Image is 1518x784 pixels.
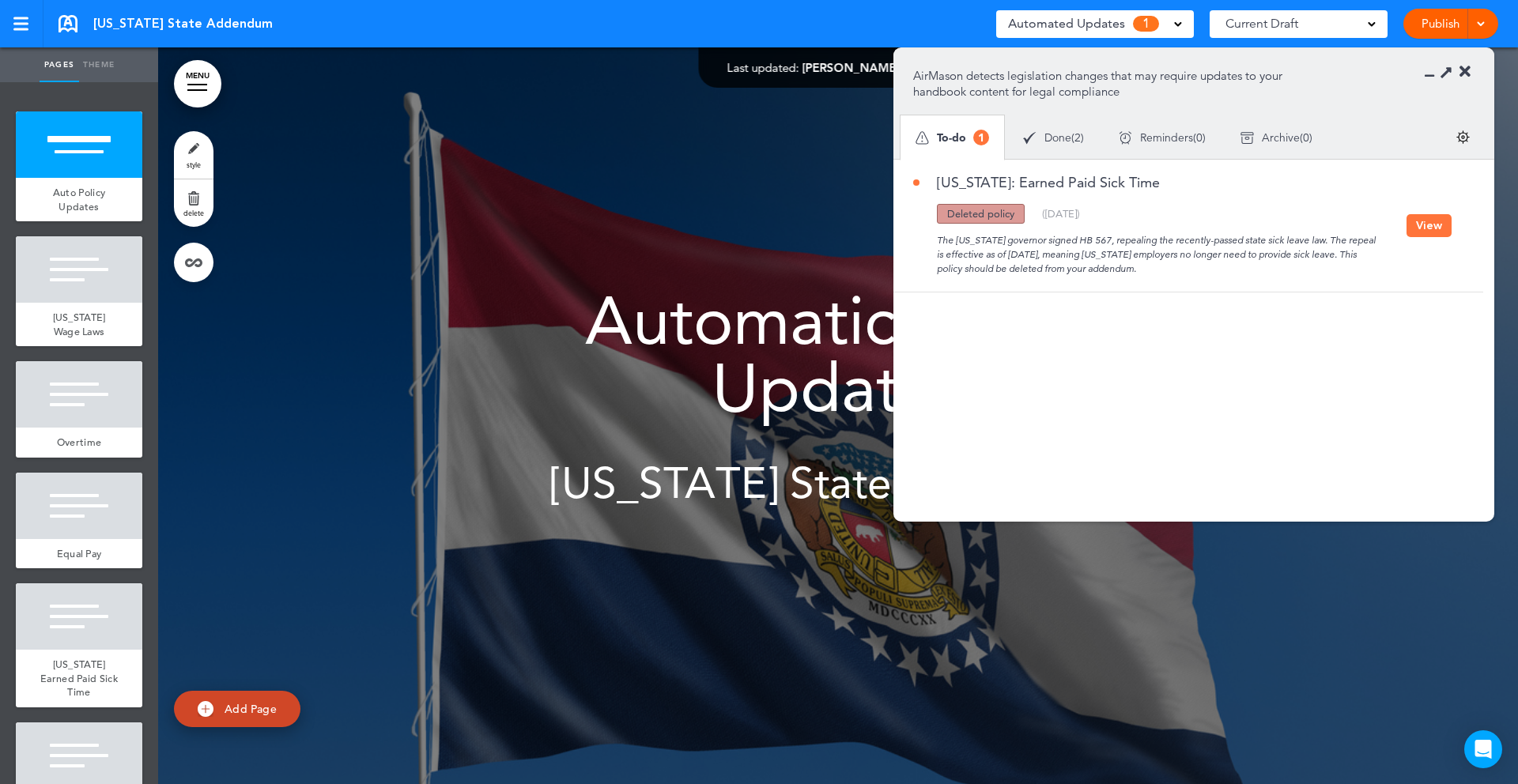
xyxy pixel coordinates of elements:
img: apu_icons_archive.svg [1240,131,1254,145]
span: Last updated: [727,60,799,75]
a: Auto Policy Updates [16,178,142,221]
div: ( ) [1101,117,1223,159]
a: Publish [1415,9,1465,39]
a: [US_STATE] Wage Laws [16,303,142,346]
img: settings.svg [1456,130,1470,144]
span: [US_STATE] Wage Laws [53,311,106,338]
div: The [US_STATE] governor signed HB 567, repealing the recently-passed state sick leave law. The re... [913,224,1407,276]
span: [US_STATE] State Addendum [93,15,273,32]
a: Theme [79,47,119,82]
span: 1 [973,130,989,145]
span: Add Page [225,702,277,716]
img: add.svg [198,701,213,717]
span: To-do [937,132,966,143]
div: ( ) [1042,209,1080,219]
span: 2 [1074,132,1081,143]
span: 0 [1196,132,1203,143]
span: 1 [1133,16,1159,32]
span: Reminders [1140,132,1193,143]
a: Pages [40,47,79,82]
span: Equal Pay [57,547,102,560]
div: — [727,62,950,73]
span: [US_STATE] State Addendum [550,458,1126,509]
div: Open Intercom Messenger [1464,730,1502,768]
div: Deleted policy [937,204,1025,224]
div: ( ) [1223,117,1330,159]
span: Current Draft [1225,13,1298,35]
span: [US_STATE] Earned Paid Sick Time [40,658,118,699]
img: apu_icons_todo.svg [916,131,929,145]
span: [DATE] [1045,207,1077,220]
a: [US_STATE] Earned Paid Sick Time [16,650,142,707]
a: [US_STATE]: Earned Paid Sick Time [913,175,1160,190]
span: delete [183,208,204,217]
span: Automated Updates [1008,13,1125,35]
span: Auto Policy Updates [53,186,105,213]
img: apu_icons_remind.svg [1119,131,1132,145]
img: apu_icons_done.svg [1023,131,1037,145]
span: style [187,160,201,169]
div: ( ) [1006,117,1101,159]
span: Automatic Policy Updates [585,281,1091,428]
span: Archive [1262,132,1300,143]
span: [PERSON_NAME] [802,60,900,75]
button: View [1407,214,1452,237]
a: style [174,131,213,179]
a: Overtime [16,428,142,458]
a: MENU [174,60,221,107]
a: Equal Pay [16,539,142,569]
p: AirMason detects legislation changes that may require updates to your handbook content for legal ... [913,68,1306,100]
a: Add Page [174,691,300,728]
span: Overtime [57,435,101,449]
span: 0 [1303,132,1309,143]
a: delete [174,179,213,227]
span: Done [1044,132,1071,143]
